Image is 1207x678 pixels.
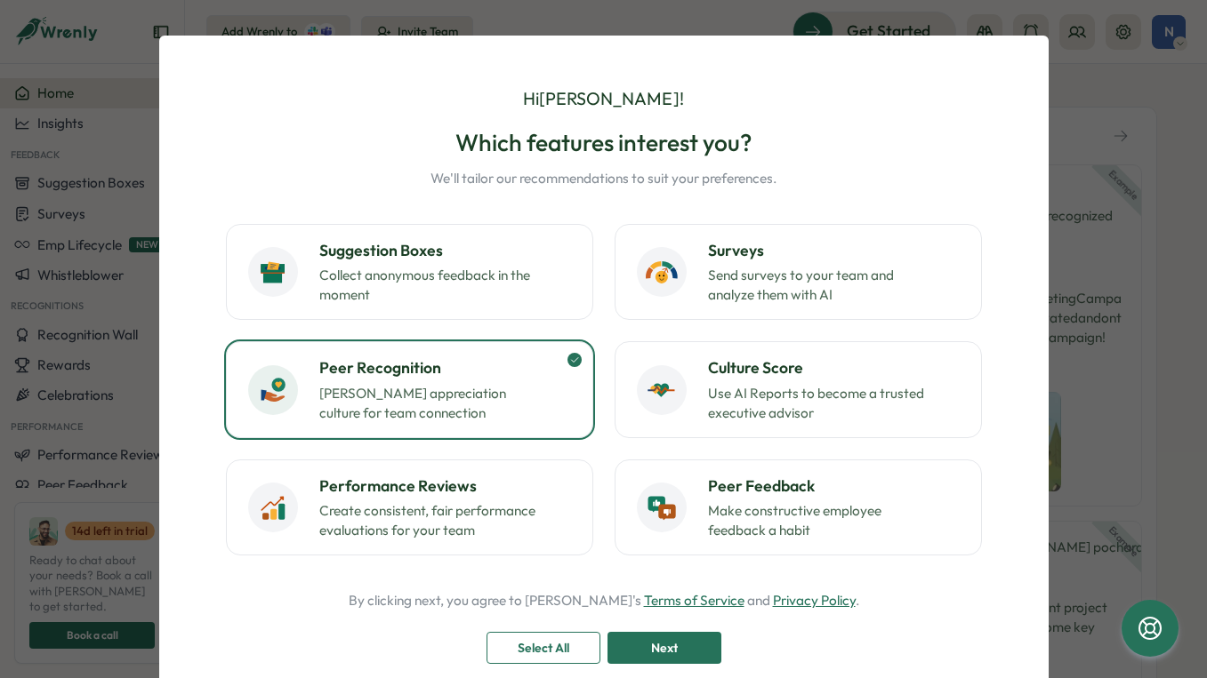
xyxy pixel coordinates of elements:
p: Use AI Reports to become a trusted executive advisor [708,384,930,423]
button: Peer Recognition[PERSON_NAME] appreciation culture for team connection [226,341,593,437]
button: SurveysSend surveys to your team and analyze them with AI [615,224,982,320]
span: Next [651,633,678,663]
p: Make constructive employee feedback a habit [708,501,930,540]
p: Send surveys to your team and analyze them with AI [708,266,930,305]
button: Peer FeedbackMake constructive employee feedback a habit [615,459,982,555]
h3: Surveys [708,239,960,262]
p: Collect anonymous feedback in the moment [319,266,542,305]
button: Performance ReviewsCreate consistent, fair performance evaluations for your team [226,459,593,555]
button: Select All [487,632,600,664]
button: Next [608,632,721,664]
button: Culture ScoreUse AI Reports to become a trusted executive advisor [615,341,982,437]
p: We'll tailor our recommendations to suit your preferences. [430,169,777,188]
h3: Performance Reviews [319,475,571,498]
p: [PERSON_NAME] appreciation culture for team connection [319,384,542,423]
p: By clicking next, you agree to [PERSON_NAME]'s and . [349,591,859,610]
a: Terms of Service [644,592,744,609]
button: Suggestion BoxesCollect anonymous feedback in the moment [226,224,593,320]
span: Select All [518,633,569,663]
h3: Culture Score [708,356,960,379]
p: Create consistent, fair performance evaluations for your team [319,501,542,540]
h3: Peer Feedback [708,475,960,498]
h2: Which features interest you? [430,127,777,158]
h3: Peer Recognition [319,356,571,379]
p: Hi [PERSON_NAME] ! [523,85,684,113]
h3: Suggestion Boxes [319,239,571,262]
a: Privacy Policy [773,592,856,609]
